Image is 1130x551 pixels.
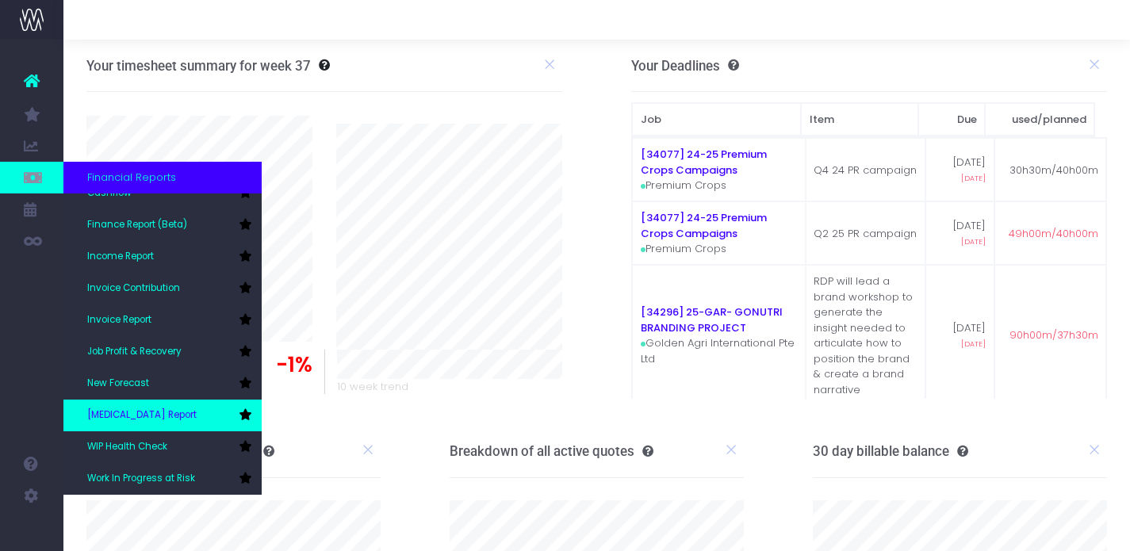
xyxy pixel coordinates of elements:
a: [34296] 25-GAR- GONUTRI BRANDING PROJECT [641,304,783,335]
a: Invoice Report [63,304,262,336]
span: Financial Reports [87,170,176,186]
td: [DATE] [925,265,994,406]
span: [DATE] [961,339,986,350]
td: Golden Agri International Pte Ltd [632,265,805,406]
td: RDP will lead a brand workshop to generate the insight needed to articulate how to position the b... [806,265,926,406]
span: Invoice Contribution [87,281,180,296]
th: Job: activate to sort column ascending [632,103,801,136]
span: [DATE] [961,173,986,184]
span: Invoice Report [87,313,151,327]
td: Q2 25 PR campaign [806,201,926,265]
a: WIP Health Check [63,431,262,463]
h3: Your timesheet summary for week 37 [86,58,311,74]
a: Cashflow [63,178,262,209]
span: Income Report [87,250,154,264]
span: 10 week trend [337,379,408,395]
span: WIP Health Check [87,440,167,454]
td: Premium Crops [632,138,805,201]
span: 90h00m/37h30m [1009,327,1098,343]
td: Q4 24 PR campaign [806,138,926,201]
h3: Your Deadlines [631,58,739,74]
th: Due: activate to sort column ascending [918,103,985,136]
a: Invoice Contribution [63,273,262,304]
span: Cashflow [87,186,132,201]
img: images/default_profile_image.png [20,519,44,543]
span: [DATE] [961,236,986,247]
span: [MEDICAL_DATA] Report [87,408,197,423]
th: Item: activate to sort column ascending [801,103,918,136]
h3: Breakdown of all active quotes [450,443,653,459]
span: -1% [276,350,312,381]
span: 49h00m/40h00m [1009,226,1098,242]
span: Job Profit & Recovery [87,345,182,359]
td: [DATE] [925,138,994,201]
span: New Forecast [87,377,149,391]
td: [DATE] [925,201,994,265]
a: [MEDICAL_DATA] Report [63,400,262,431]
a: Work In Progress at Risk [63,463,262,495]
a: [34077] 24-25 Premium Crops Campaigns [641,147,767,178]
a: Income Report [63,241,262,273]
span: Work In Progress at Risk [87,472,195,486]
td: Premium Crops [632,201,805,265]
a: Job Profit & Recovery [63,336,262,368]
h3: 30 day billable balance [813,443,968,459]
a: Finance Report (Beta) [63,209,262,241]
a: [34077] 24-25 Premium Crops Campaigns [641,210,767,241]
th: used/planned: activate to sort column ascending [985,103,1094,136]
a: New Forecast [63,368,262,400]
span: Finance Report (Beta) [87,218,187,232]
span: 30h30m/40h00m [1009,163,1098,178]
